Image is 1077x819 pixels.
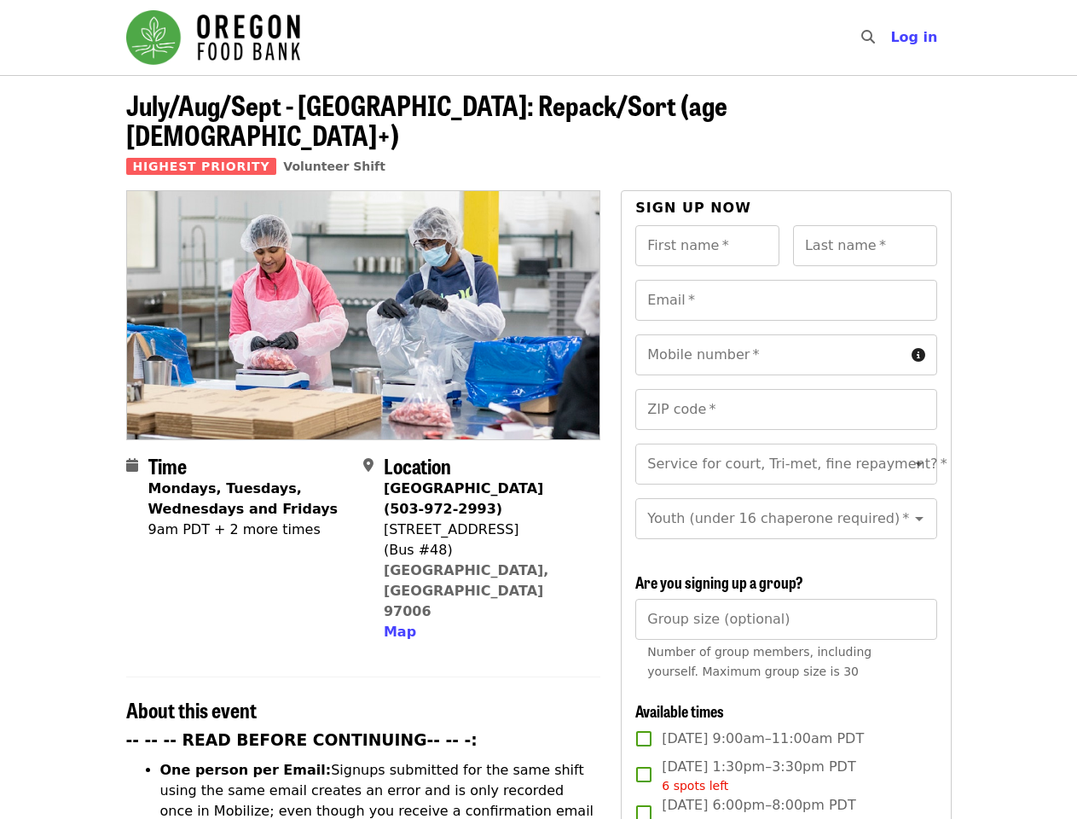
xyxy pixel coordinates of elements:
[384,540,587,561] div: (Bus #48)
[662,757,855,795] span: [DATE] 1:30pm–3:30pm PDT
[126,731,478,749] strong: -- -- -- READ BEFORE CONTINUING-- -- -:
[148,480,339,517] strong: Mondays, Tuesdays, Wednesdays and Fridays
[662,779,728,793] span: 6 spots left
[907,452,931,476] button: Open
[127,191,600,439] img: July/Aug/Sept - Beaverton: Repack/Sort (age 10+) organized by Oregon Food Bank
[148,450,187,480] span: Time
[384,480,543,517] strong: [GEOGRAPHIC_DATA] (503-972-2993)
[384,622,416,642] button: Map
[635,225,779,266] input: First name
[635,571,803,593] span: Are you signing up a group?
[283,160,385,173] a: Volunteer Shift
[793,225,937,266] input: Last name
[635,700,724,722] span: Available times
[635,389,936,430] input: ZIP code
[635,334,904,375] input: Mobile number
[126,457,138,473] i: calendar icon
[363,457,373,473] i: map-marker-alt icon
[635,280,936,321] input: Email
[384,450,451,480] span: Location
[635,200,751,216] span: Sign up now
[126,158,277,175] span: Highest Priority
[890,29,937,45] span: Log in
[907,507,931,531] button: Open
[861,29,875,45] i: search icon
[877,20,951,55] button: Log in
[384,520,587,540] div: [STREET_ADDRESS]
[126,694,257,724] span: About this event
[662,729,864,749] span: [DATE] 9:00am–11:00am PDT
[384,624,416,640] span: Map
[148,520,350,540] div: 9am PDT + 2 more times
[635,599,936,640] input: [object Object]
[126,10,300,65] img: Oregon Food Bank - Home
[160,762,332,778] strong: One person per Email:
[647,645,871,678] span: Number of group members, including yourself. Maximum group size is 30
[885,17,899,58] input: Search
[126,84,727,154] span: July/Aug/Sept - [GEOGRAPHIC_DATA]: Repack/Sort (age [DEMOGRAPHIC_DATA]+)
[912,347,925,363] i: circle-info icon
[384,562,549,619] a: [GEOGRAPHIC_DATA], [GEOGRAPHIC_DATA] 97006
